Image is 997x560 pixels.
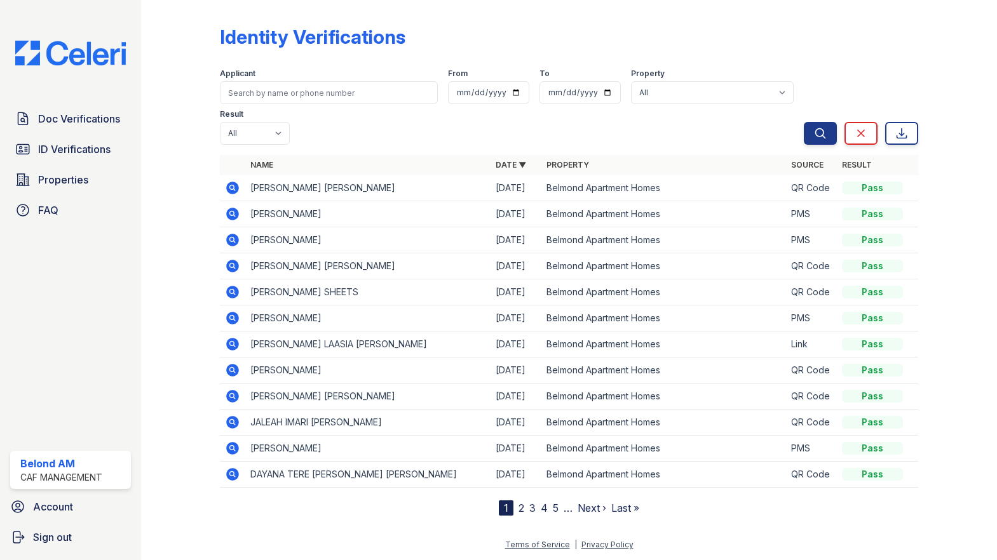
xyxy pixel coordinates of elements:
a: Privacy Policy [581,540,634,549]
label: From [448,69,468,79]
label: Applicant [220,69,255,79]
a: Date ▼ [496,160,526,170]
td: [DATE] [491,253,541,279]
div: CAF Management [20,471,102,484]
a: Result [842,160,872,170]
td: [DATE] [491,279,541,305]
a: 4 [541,502,548,514]
td: [PERSON_NAME] [245,227,491,253]
td: Belmond Apartment Homes [541,436,787,462]
td: PMS [786,436,837,462]
span: Properties [38,172,88,187]
td: [PERSON_NAME] [245,201,491,227]
td: Belmond Apartment Homes [541,201,787,227]
div: Pass [842,234,903,246]
span: ID Verifications [38,142,111,157]
td: Belmond Apartment Homes [541,462,787,488]
a: Next › [578,502,606,514]
td: [DATE] [491,410,541,436]
div: Pass [842,208,903,220]
div: Pass [842,442,903,455]
a: 2 [519,502,524,514]
a: 3 [529,502,536,514]
td: QR Code [786,357,837,383]
div: 1 [499,500,513,516]
span: Doc Verifications [38,111,120,126]
a: Terms of Service [505,540,570,549]
td: QR Code [786,175,837,201]
label: To [539,69,550,79]
td: QR Code [786,410,837,436]
div: Pass [842,260,903,272]
div: Pass [842,312,903,324]
div: Pass [842,182,903,194]
a: Properties [10,167,131,192]
td: Link [786,331,837,357]
div: Pass [842,338,903,350]
td: Belmond Apartment Homes [541,279,787,305]
a: Doc Verifications [10,106,131,131]
div: Belond AM [20,456,102,471]
td: [DATE] [491,462,541,488]
td: DAYANA TERE [PERSON_NAME] [PERSON_NAME] [245,462,491,488]
td: PMS [786,305,837,331]
td: QR Code [786,279,837,305]
span: Sign out [33,530,72,545]
label: Property [631,69,665,79]
td: Belmond Apartment Homes [541,410,787,436]
td: [PERSON_NAME] [PERSON_NAME] [245,383,491,410]
div: Pass [842,416,903,429]
div: Pass [842,390,903,403]
img: CE_Logo_Blue-a8612792a0a2168367f1c8372b55b34899dd931a85d93a1a3d3e32e68fde9ad4.png [5,41,136,65]
label: Result [220,109,243,119]
td: [PERSON_NAME] [245,357,491,383]
div: Pass [842,286,903,298]
td: QR Code [786,383,837,410]
a: Name [250,160,273,170]
a: 5 [553,502,559,514]
td: [DATE] [491,357,541,383]
td: [DATE] [491,201,541,227]
a: FAQ [10,197,131,223]
td: Belmond Apartment Homes [541,331,787,357]
td: Belmond Apartment Homes [541,305,787,331]
span: … [564,500,573,516]
td: [DATE] [491,383,541,410]
td: [PERSON_NAME] [245,305,491,331]
a: ID Verifications [10,137,131,162]
td: [PERSON_NAME] [245,436,491,462]
div: Identity Verifications [220,25,405,48]
td: [PERSON_NAME] [PERSON_NAME] [245,175,491,201]
span: Account [33,499,73,514]
td: QR Code [786,253,837,279]
a: Account [5,494,136,519]
td: [DATE] [491,305,541,331]
td: [DATE] [491,331,541,357]
td: Belmond Apartment Homes [541,383,787,410]
a: Property [546,160,589,170]
a: Source [791,160,824,170]
input: Search by name or phone number [220,81,438,104]
td: [PERSON_NAME] SHEETS [245,279,491,305]
td: [PERSON_NAME] LAASIA [PERSON_NAME] [245,331,491,357]
div: Pass [842,364,903,377]
div: | [574,540,577,549]
td: Belmond Apartment Homes [541,357,787,383]
td: [DATE] [491,436,541,462]
td: JALEAH IMARI [PERSON_NAME] [245,410,491,436]
td: PMS [786,227,837,253]
td: QR Code [786,462,837,488]
div: Pass [842,468,903,481]
td: Belmond Apartment Homes [541,253,787,279]
span: FAQ [38,203,58,218]
td: Belmond Apartment Homes [541,227,787,253]
td: [PERSON_NAME] [PERSON_NAME] [245,253,491,279]
td: [DATE] [491,175,541,201]
td: PMS [786,201,837,227]
a: Sign out [5,524,136,550]
a: Last » [611,502,639,514]
td: Belmond Apartment Homes [541,175,787,201]
td: [DATE] [491,227,541,253]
